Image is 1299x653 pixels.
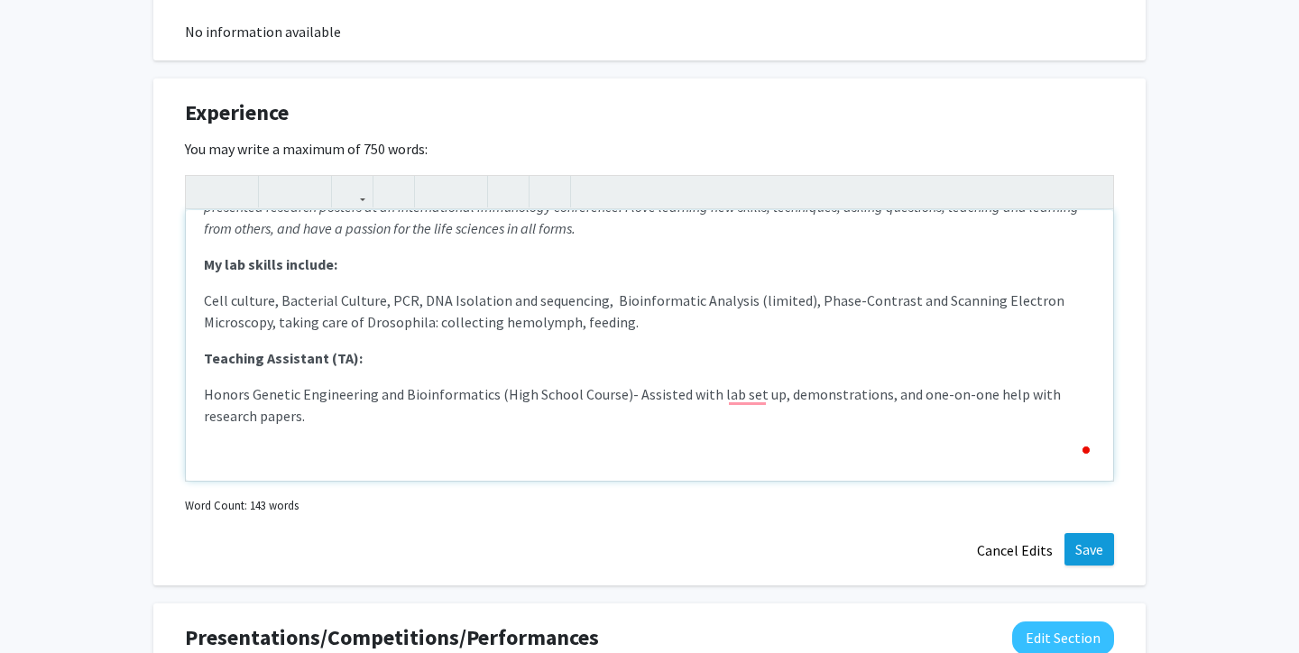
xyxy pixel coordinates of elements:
[186,210,1113,481] div: Note to users with screen readers: Please deactivate our accessibility plugin for this page as it...
[534,176,566,207] button: Insert horizontal rule
[185,497,299,514] small: Word Count: 143 words
[14,572,77,639] iframe: Chat
[204,133,1094,237] em: I have many hours of lab experience working in my high school's research program: Scientific Rese...
[204,383,1095,427] p: Honors Genetic Engineering and Bioinformatics (High School Course)- Assisted with lab set up, dem...
[263,176,295,207] button: Superscript
[185,138,428,160] label: You may write a maximum of 750 words:
[190,176,222,207] button: Strong (Ctrl + B)
[336,176,368,207] button: Link
[1077,176,1109,207] button: Fullscreen
[185,97,289,129] span: Experience
[204,349,363,367] strong: Teaching Assistant (TA):
[965,533,1064,567] button: Cancel Edits
[419,176,451,207] button: Unordered list
[1064,533,1114,566] button: Save
[222,176,253,207] button: Emphasis (Ctrl + I)
[204,255,337,273] strong: My lab skills include:
[185,21,1114,42] div: No information available
[204,290,1095,333] p: Cell culture, Bacterial Culture, PCR, DNA Isolation and sequencing, Bioinformatic Analysis (limit...
[378,176,410,207] button: Insert Image
[295,176,327,207] button: Subscript
[493,176,524,207] button: Remove format
[451,176,483,207] button: Ordered list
